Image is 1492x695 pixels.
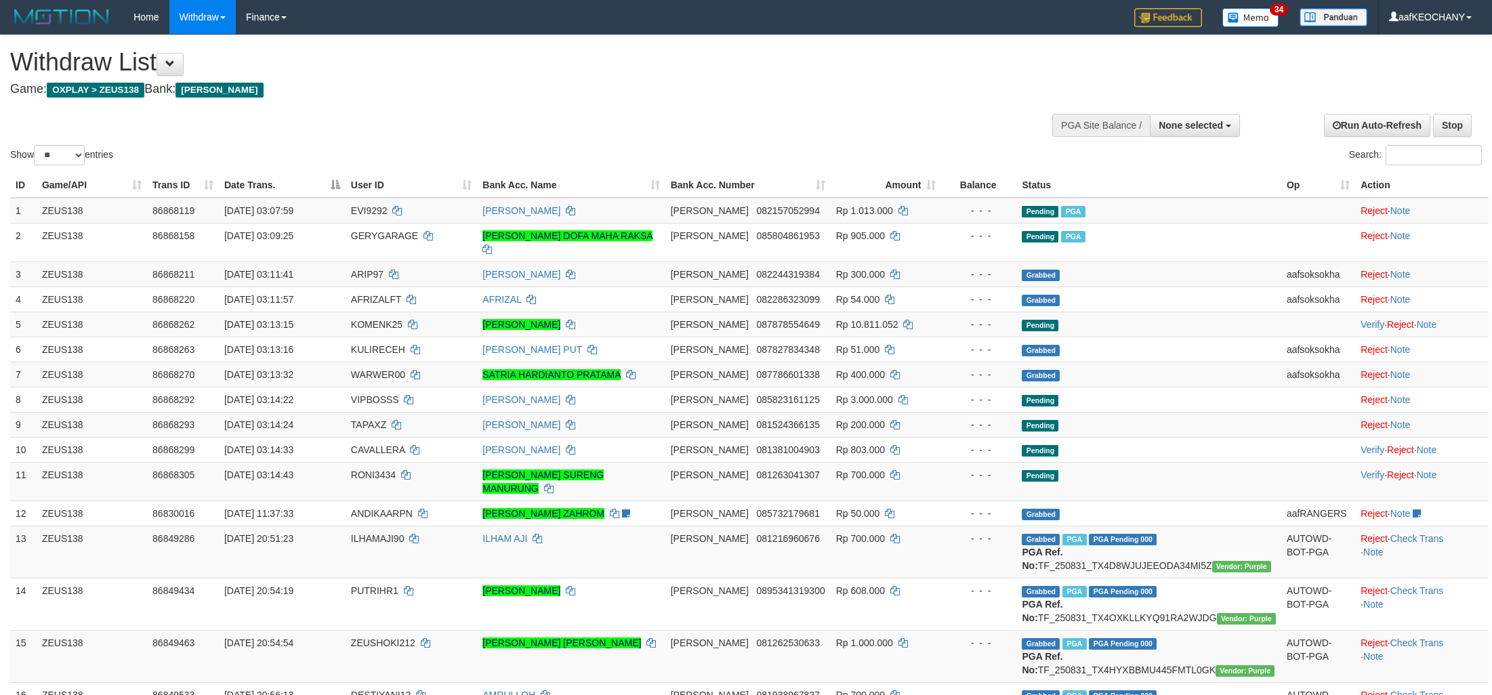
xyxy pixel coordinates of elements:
a: Verify [1361,469,1384,480]
a: AFRIZAL [482,294,521,305]
td: · [1355,412,1489,437]
td: ZEUS138 [37,223,147,261]
span: Copy 085732179681 to clipboard [756,508,819,519]
span: 86849434 [152,585,194,596]
a: Reject [1387,444,1414,455]
th: Status [1016,173,1281,198]
span: Pending [1022,445,1058,457]
a: Check Trans [1390,585,1444,596]
span: 86849286 [152,533,194,544]
td: aafsoksokha [1281,287,1355,312]
span: [PERSON_NAME] [175,83,263,98]
span: [DATE] 20:51:23 [224,533,293,544]
span: Pending [1022,470,1058,482]
td: TF_250831_TX4OXKLLKYQ91RA2WJDG [1016,578,1281,630]
b: PGA Ref. No: [1022,651,1062,675]
a: Note [1390,230,1411,241]
span: [DATE] 03:07:59 [224,205,293,216]
td: 11 [10,462,37,501]
a: [PERSON_NAME] ZAHROM [482,508,604,519]
span: 86868299 [152,444,194,455]
span: [DATE] 03:09:25 [224,230,293,241]
span: Pending [1022,231,1058,243]
span: Copy 085823161125 to clipboard [756,394,819,405]
span: Copy 087827834348 to clipboard [756,344,819,355]
span: Copy 081216960676 to clipboard [756,533,819,544]
span: [PERSON_NAME] [671,394,749,405]
div: - - - [947,229,1011,243]
td: · [1355,198,1489,224]
td: ZEUS138 [37,337,147,362]
td: · [1355,362,1489,387]
span: Grabbed [1022,638,1060,650]
span: Pending [1022,420,1058,431]
a: Reject [1387,469,1414,480]
td: TF_250831_TX4HYXBBMU445FMTL0GK [1016,630,1281,682]
span: Copy 085804861953 to clipboard [756,230,819,241]
span: [DATE] 20:54:54 [224,637,293,648]
td: · · [1355,312,1489,337]
span: GERYGARAGE [351,230,418,241]
span: Rp 700.000 [836,469,885,480]
b: PGA Ref. No: [1022,547,1062,571]
img: Feedback.jpg [1134,8,1202,27]
div: - - - [947,293,1011,306]
td: 2 [10,223,37,261]
span: ANDIKAARPN [351,508,413,519]
a: Note [1390,419,1411,430]
img: Button%20Memo.svg [1222,8,1279,27]
span: 86849463 [152,637,194,648]
div: - - - [947,318,1011,331]
span: [DATE] 03:14:22 [224,394,293,405]
span: [PERSON_NAME] [671,585,749,596]
span: [PERSON_NAME] [671,444,749,455]
th: Game/API: activate to sort column ascending [37,173,147,198]
span: [DATE] 03:14:43 [224,469,293,480]
span: PGA Pending [1089,586,1157,597]
span: Pending [1022,206,1058,217]
a: Note [1390,269,1411,280]
th: Action [1355,173,1489,198]
a: [PERSON_NAME] [482,394,560,405]
span: [DATE] 03:14:33 [224,444,293,455]
a: [PERSON_NAME] [482,205,560,216]
td: 6 [10,337,37,362]
td: 1 [10,198,37,224]
span: 86868262 [152,319,194,330]
span: Grabbed [1022,534,1060,545]
a: Check Trans [1390,637,1444,648]
span: 86868305 [152,469,194,480]
a: Note [1390,394,1411,405]
span: PGA Pending [1089,638,1157,650]
span: Copy 081262530633 to clipboard [756,637,819,648]
span: [DATE] 03:11:57 [224,294,293,305]
th: Op: activate to sort column ascending [1281,173,1355,198]
a: Reject [1361,637,1388,648]
a: Check Trans [1390,533,1444,544]
span: Copy 081524366135 to clipboard [756,419,819,430]
td: · [1355,501,1489,526]
span: Copy 081263041307 to clipboard [756,469,819,480]
span: Rp 400.000 [836,369,885,380]
span: Vendor URL: https://trx4.1velocity.biz [1216,665,1275,677]
span: Rp 1.000.000 [836,637,893,648]
span: [DATE] 20:54:19 [224,585,293,596]
a: [PERSON_NAME] [482,444,560,455]
span: [DATE] 03:14:24 [224,419,293,430]
span: Rp 803.000 [836,444,885,455]
th: Bank Acc. Name: activate to sort column ascending [477,173,665,198]
input: Search: [1386,145,1482,165]
a: [PERSON_NAME] [482,419,560,430]
div: - - - [947,636,1011,650]
span: OXPLAY > ZEUS138 [47,83,144,98]
span: [PERSON_NAME] [671,469,749,480]
th: User ID: activate to sort column ascending [346,173,477,198]
a: [PERSON_NAME] [482,319,560,330]
div: - - - [947,468,1011,482]
a: Note [1363,599,1384,610]
a: Reject [1361,585,1388,596]
span: Rp 50.000 [836,508,880,519]
span: Copy 087878554649 to clipboard [756,319,819,330]
span: RONI3434 [351,469,396,480]
td: · · [1355,437,1489,462]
